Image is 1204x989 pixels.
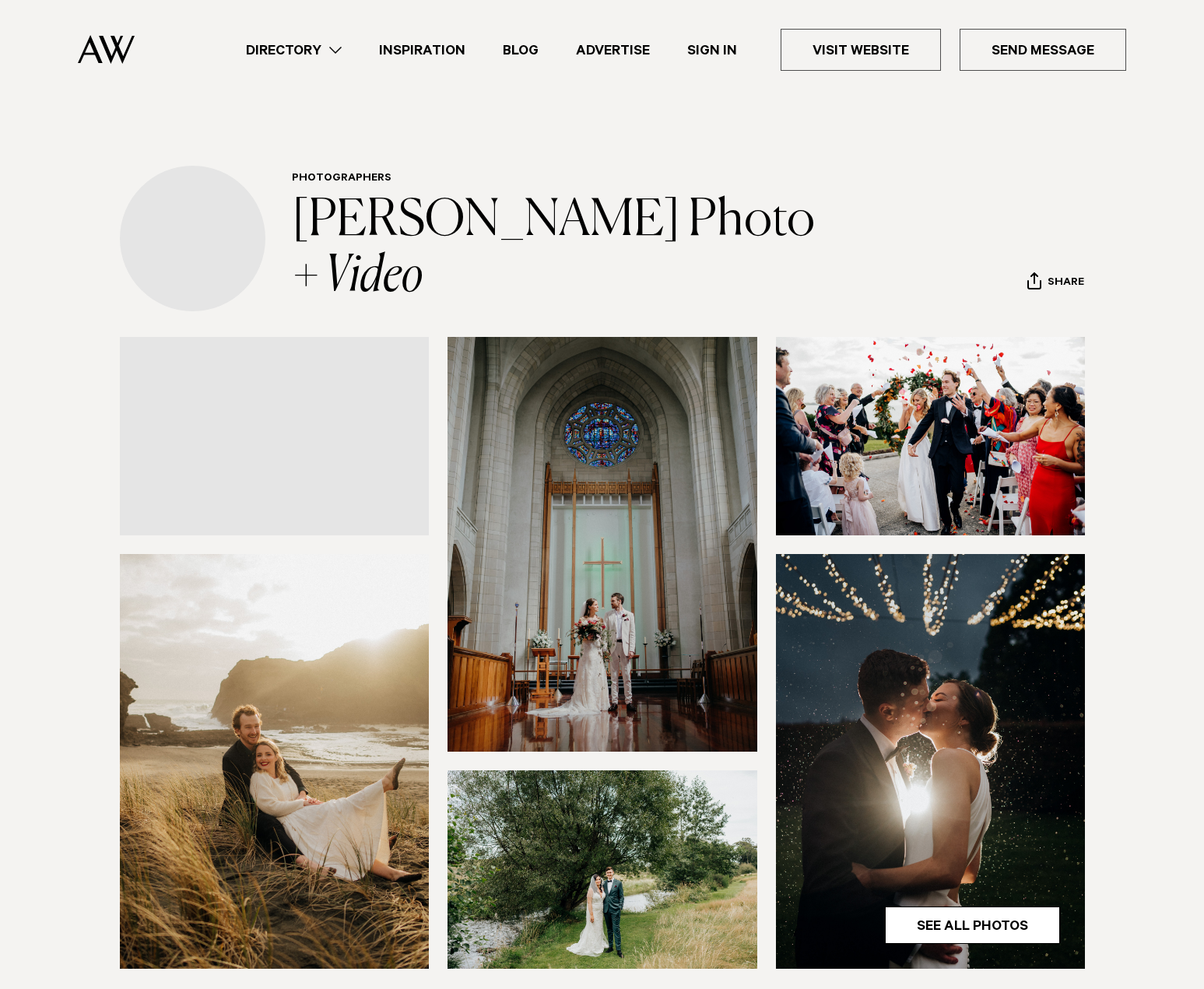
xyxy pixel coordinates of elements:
a: [PERSON_NAME] Photo + Video [292,196,823,302]
img: Auckland Weddings Logo [78,35,135,64]
a: Advertise [557,40,669,61]
a: Photographers [292,173,391,185]
a: Send Message [960,29,1126,71]
span: Share [1048,276,1084,291]
a: Inspiration [360,40,484,61]
a: See All Photos [885,907,1060,944]
a: Sign In [669,40,756,61]
a: Directory [227,40,360,61]
a: Blog [484,40,557,61]
a: Visit Website [781,29,941,71]
button: Share [1027,272,1085,295]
